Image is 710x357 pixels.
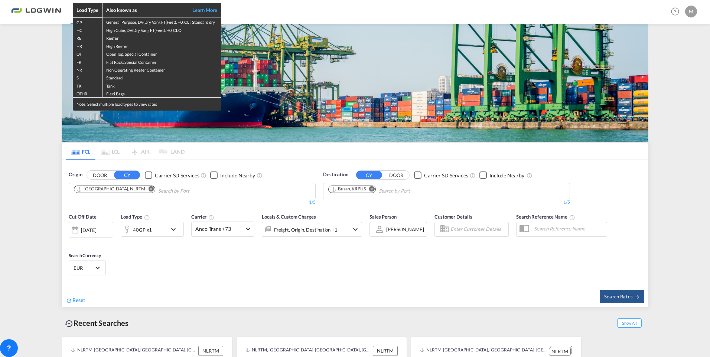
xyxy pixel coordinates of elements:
td: Reefer [102,33,221,41]
td: Standard [102,73,221,81]
td: OTHR [73,89,102,97]
td: OT [73,49,102,57]
td: HC [73,26,102,33]
td: S [73,73,102,81]
td: HR [73,42,102,49]
td: RE [73,33,102,41]
td: GP [73,17,102,26]
td: TK [73,81,102,89]
td: NR [73,65,102,73]
td: Open Top, Special Container [102,49,221,57]
td: General Purpose, DV(Dry Van), FT(Feet), H0, CLI, Standard dry [102,17,221,26]
td: FR [73,58,102,65]
td: Tank [102,81,221,89]
td: High Reefer [102,42,221,49]
th: Load Type [73,3,102,17]
div: Note: Select multiple load types to view rates [73,98,221,111]
td: Non Operating Reefer Container [102,65,221,73]
a: Learn More [184,7,218,13]
td: Flexi Bags [102,89,221,97]
div: Also known as [106,7,184,13]
td: High Cube, DV(Dry Van), FT(Feet), H0, CLO [102,26,221,33]
td: Flat Rack, Special Container [102,58,221,65]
